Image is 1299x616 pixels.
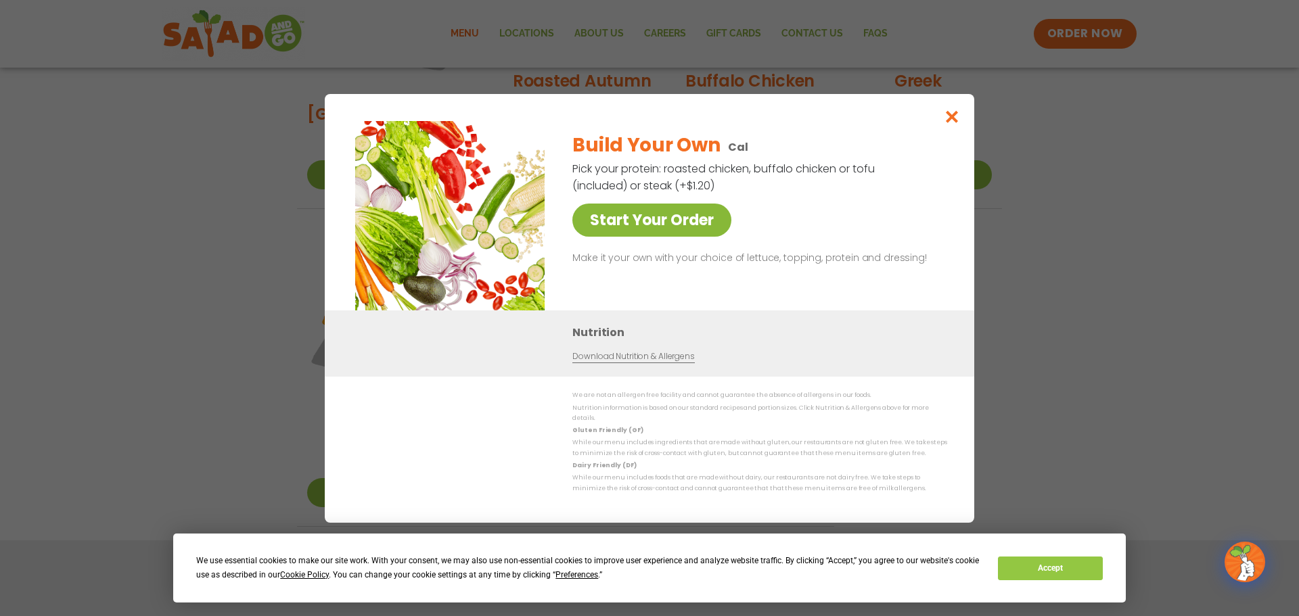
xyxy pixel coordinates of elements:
p: Cal [728,139,748,156]
div: Cookie Consent Prompt [173,534,1126,602]
div: We use essential cookies to make our site work. With your consent, we may also use non-essential ... [196,554,982,582]
strong: Dairy Friendly (DF) [572,461,636,469]
a: Download Nutrition & Allergens [572,350,694,363]
a: Start Your Order [572,204,731,237]
button: Accept [998,556,1102,580]
h3: Nutrition [572,324,954,341]
p: Make it your own with your choice of lettuce, topping, protein and dressing! [572,250,942,266]
p: While our menu includes foods that are made without dairy, our restaurants are not dairy free. We... [572,473,947,494]
img: wpChatIcon [1226,543,1264,581]
p: We are not an allergen free facility and cannot guarantee the absence of allergens in our foods. [572,390,947,400]
span: Cookie Policy [280,570,329,579]
h2: Build Your Own [572,131,720,160]
p: While our menu includes ingredients that are made without gluten, our restaurants are not gluten ... [572,437,947,458]
span: Preferences [555,570,598,579]
img: Featured product photo for Build Your Own [355,121,545,310]
strong: Gluten Friendly (GF) [572,426,643,434]
p: Nutrition information is based on our standard recipes and portion sizes. Click Nutrition & Aller... [572,402,947,423]
p: Pick your protein: roasted chicken, buffalo chicken or tofu (included) or steak (+$1.20) [572,160,877,194]
button: Close modal [930,94,974,139]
